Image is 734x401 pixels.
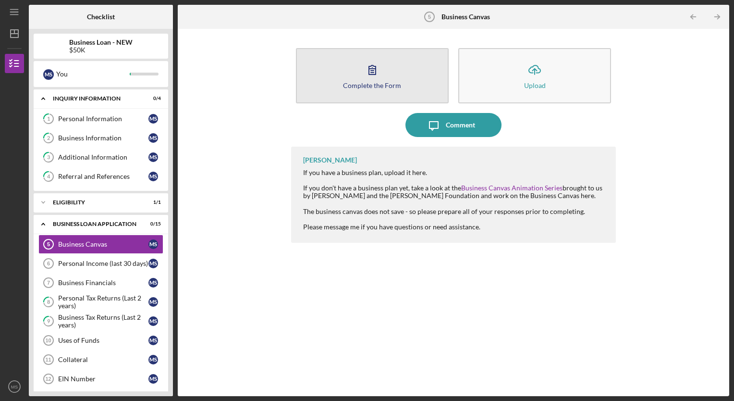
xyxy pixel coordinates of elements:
[148,336,158,345] div: M S
[58,313,148,329] div: Business Tax Returns (Last 2 years)
[446,113,475,137] div: Comment
[148,278,158,288] div: M S
[47,154,50,161] tspan: 3
[38,369,163,388] a: 12EIN NumberMS
[148,239,158,249] div: M S
[47,280,50,286] tspan: 7
[38,254,163,273] a: 6Personal Income (last 30 days)MS
[461,184,563,192] a: Business Canvas Animation Series
[148,259,158,268] div: M S
[458,48,611,103] button: Upload
[58,173,148,180] div: Referral and References
[303,208,607,215] div: The business canvas does not save - so please prepare all of your responses prior to completing.
[405,113,502,137] button: Comment
[47,116,50,122] tspan: 1
[148,133,158,143] div: M S
[38,331,163,350] a: 10Uses of FundsMS
[47,299,50,305] tspan: 8
[428,14,430,20] tspan: 5
[148,316,158,326] div: M S
[53,200,137,205] div: ELIGIBILITY
[45,376,51,382] tspan: 12
[58,356,148,363] div: Collateral
[53,221,137,227] div: BUSINESS LOAN APPLICATION
[148,152,158,162] div: M S
[38,350,163,369] a: 11CollateralMS
[69,38,133,46] b: Business Loan - NEW
[38,273,163,292] a: 7Business FinancialsMS
[58,260,148,267] div: Personal Income (last 30 days)
[303,223,607,231] div: Please message me if you have questions or need assistance.
[58,115,148,123] div: Personal Information
[38,167,163,186] a: 4Referral and ReferencesMS
[144,200,161,205] div: 1 / 1
[303,156,357,164] div: [PERSON_NAME]
[58,294,148,310] div: Personal Tax Returns (Last 2 years)
[58,240,148,248] div: Business Canvas
[5,377,24,396] button: MS
[148,355,158,364] div: M S
[58,279,148,287] div: Business Financials
[45,357,51,363] tspan: 11
[148,297,158,307] div: M S
[148,172,158,181] div: M S
[441,13,490,21] b: Business Canvas
[11,384,18,389] text: MS
[38,312,163,331] a: 9Business Tax Returns (Last 2 years)MS
[144,221,161,227] div: 0 / 15
[524,82,546,89] div: Upload
[58,337,148,344] div: Uses of Funds
[58,134,148,142] div: Business Information
[303,169,607,200] div: If you have a business plan, upload it here. If you don't have a business plan yet, take a look a...
[148,374,158,384] div: M S
[38,292,163,312] a: 8Personal Tax Returns (Last 2 years)MS
[58,153,148,161] div: Additional Information
[343,82,401,89] div: Complete the Form
[47,261,50,266] tspan: 6
[38,109,163,128] a: 1Personal InformationMS
[47,241,50,247] tspan: 5
[43,69,54,80] div: M S
[69,46,133,54] div: $50K
[38,128,163,148] a: 2Business InformationMS
[53,96,137,101] div: INQUIRY INFORMATION
[87,13,115,21] b: Checklist
[58,375,148,383] div: EIN Number
[38,235,163,254] a: 5Business CanvasMS
[296,48,449,103] button: Complete the Form
[47,318,50,325] tspan: 9
[148,114,158,124] div: M S
[47,174,50,180] tspan: 4
[56,66,130,82] div: You
[144,96,161,101] div: 0 / 4
[38,148,163,167] a: 3Additional InformationMS
[45,338,51,343] tspan: 10
[47,135,50,141] tspan: 2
